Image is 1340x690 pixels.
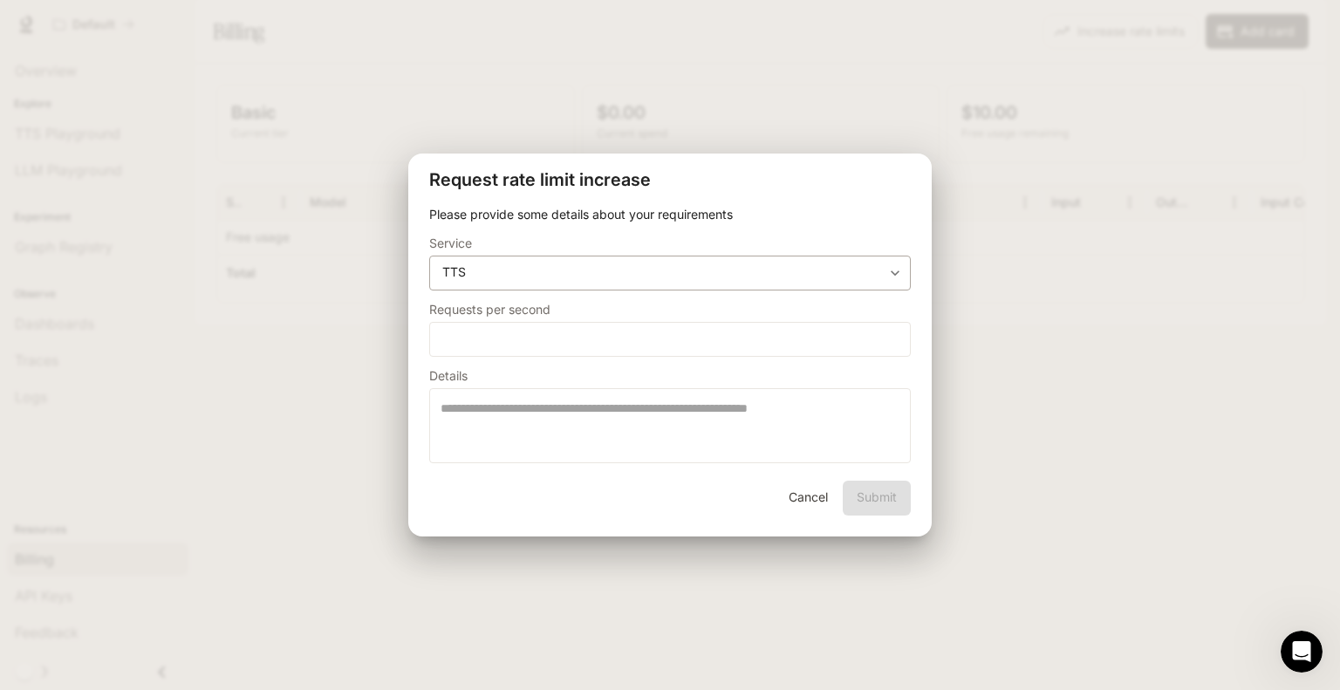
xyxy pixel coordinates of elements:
p: Details [429,370,468,382]
div: TTS [430,263,910,281]
h2: Request rate limit increase [408,154,932,206]
iframe: Intercom live chat [1281,631,1323,673]
button: Cancel [780,481,836,516]
p: Please provide some details about your requirements [429,206,911,223]
p: Service [429,237,472,249]
p: Requests per second [429,304,550,316]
